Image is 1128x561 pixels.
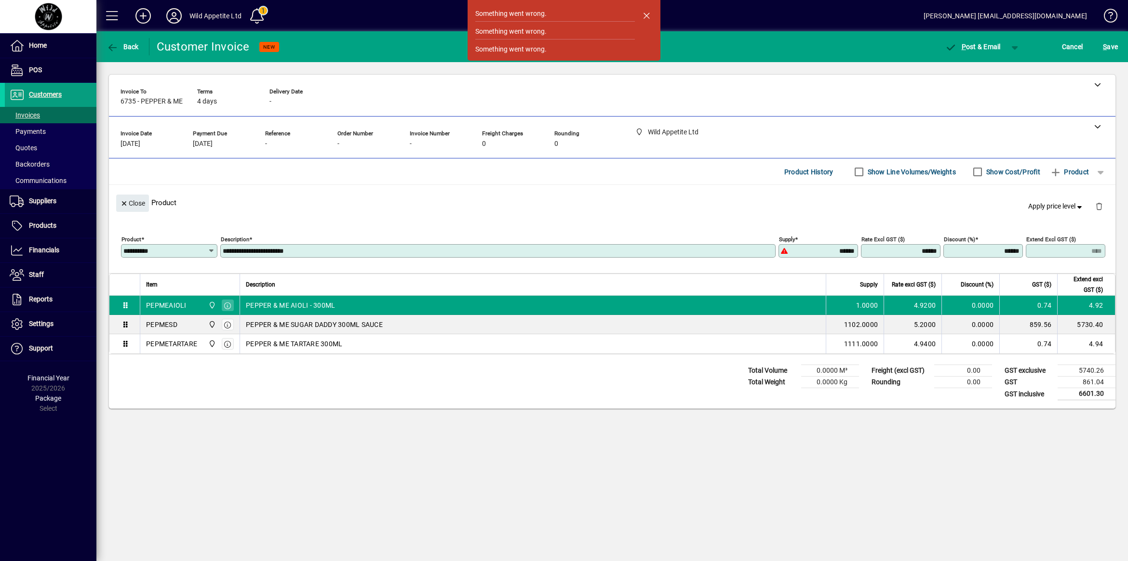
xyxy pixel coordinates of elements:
span: Wild Appetite Ltd [206,319,217,330]
div: [PERSON_NAME] [EMAIL_ADDRESS][DOMAIN_NAME] [924,8,1087,24]
span: 1111.0000 [844,339,878,349]
div: 4.9400 [890,339,936,349]
span: 1.0000 [856,300,878,310]
span: Home [29,41,47,49]
span: PEPPER & ME AIOLI - 300ML [246,300,335,310]
td: 0.74 [999,296,1057,315]
a: Financials [5,238,96,262]
a: Quotes [5,140,96,156]
span: 6735 - PEPPER & ME [121,98,183,105]
button: Add [128,7,159,25]
mat-label: Description [221,236,249,243]
a: Payments [5,123,96,140]
a: Staff [5,263,96,287]
mat-label: Product [121,236,141,243]
div: PEPMEAIOLI [146,300,187,310]
app-page-header-button: Back [96,38,149,55]
td: 4.92 [1057,296,1115,315]
span: Settings [29,320,54,327]
td: 861.04 [1058,377,1115,388]
mat-label: Extend excl GST ($) [1026,236,1076,243]
span: ave [1103,39,1118,54]
span: Item [146,279,158,290]
a: Invoices [5,107,96,123]
button: Product [1045,163,1094,181]
span: GST ($) [1032,279,1051,290]
div: PEPMESD [146,320,177,329]
div: PEPMETARTARE [146,339,197,349]
a: Suppliers [5,189,96,213]
td: 0.0000 [941,315,999,334]
td: Total Weight [743,377,801,388]
span: Product History [784,164,833,180]
span: 4 days [197,98,217,105]
button: Back [104,38,141,55]
span: Products [29,222,56,229]
td: Rounding [867,377,934,388]
span: P [962,43,966,51]
td: 0.0000 Kg [801,377,859,388]
td: 0.00 [934,365,992,377]
span: NEW [263,44,275,50]
td: GST exclusive [1000,365,1058,377]
span: Discount (%) [961,279,994,290]
span: Product [1050,164,1089,180]
a: Communications [5,172,96,189]
span: Customers [29,91,62,98]
td: 6601.30 [1058,388,1115,400]
a: Products [5,214,96,238]
a: Settings [5,312,96,336]
mat-label: Supply [779,236,795,243]
td: 859.56 [999,315,1057,334]
app-page-header-button: Close [114,198,151,207]
span: Backorders [10,160,50,168]
span: Extend excl GST ($) [1063,274,1103,295]
span: 0 [482,140,486,148]
div: 4.9200 [890,300,936,310]
span: Back [107,43,139,51]
span: Payments [10,128,46,135]
td: 0.0000 [941,296,999,315]
td: 5740.26 [1058,365,1115,377]
div: Wild Appetite Ltd [189,8,242,24]
td: 0.0000 [941,334,999,353]
span: ost & Email [945,43,1001,51]
span: Quotes [10,144,37,152]
td: 0.74 [999,334,1057,353]
button: Apply price level [1024,198,1088,215]
div: 5.2000 [890,320,936,329]
button: Delete [1088,195,1111,218]
div: Product [109,185,1115,220]
span: Apply price level [1028,201,1084,211]
span: PEPPER & ME SUGAR DADDY 300ML SAUCE [246,320,383,329]
a: Support [5,337,96,361]
button: Profile [159,7,189,25]
span: Financials [29,246,59,254]
span: Wild Appetite Ltd [206,339,217,349]
span: 1102.0000 [844,320,878,329]
label: Show Line Volumes/Weights [866,167,956,177]
span: Communications [10,177,67,184]
span: - [337,140,339,148]
span: Wild Appetite Ltd [206,300,217,311]
span: POS [29,66,42,74]
button: Close [116,195,149,212]
div: Something went wrong. [475,44,547,54]
mat-label: Discount (%) [944,236,975,243]
span: - [410,140,412,148]
span: Invoices [10,111,40,119]
button: Post & Email [940,38,1006,55]
td: 0.0000 M³ [801,365,859,377]
span: Close [120,196,145,211]
label: Show Cost/Profit [984,167,1040,177]
a: Home [5,34,96,58]
span: PEPPER & ME TARTARE 300ML [246,339,342,349]
td: Total Volume [743,365,801,377]
a: POS [5,58,96,82]
span: Package [35,394,61,402]
td: 4.94 [1057,334,1115,353]
span: Financial Year [27,374,69,382]
td: GST inclusive [1000,388,1058,400]
app-page-header-button: Delete [1088,202,1111,210]
span: Description [246,279,275,290]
